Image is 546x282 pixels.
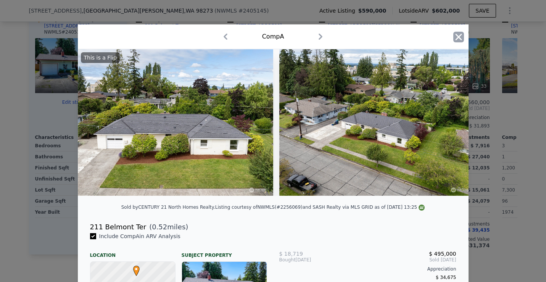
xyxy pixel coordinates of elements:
div: Subject Property [182,246,267,258]
span: • [131,263,142,275]
div: Appreciation [279,266,456,272]
div: Listing courtesy of NWMLS (#2256069) and SASH Realty via MLS GRID as of [DATE] 13:25 [215,205,425,210]
div: Sold by CENTURY 21 North Homes Realty . [121,205,215,210]
img: Property Img [279,49,475,196]
div: This is a Flip [81,52,120,63]
div: [DATE] [279,257,338,263]
img: Property Img [78,49,274,196]
span: $ 495,000 [429,251,456,257]
img: NWMLS Logo [419,205,425,211]
span: ( miles) [146,222,188,232]
div: Location [90,246,176,258]
div: • [131,266,136,270]
span: Bought [279,257,296,263]
span: $ 18,719 [279,251,303,257]
div: 211 Belmont Ter [90,222,147,232]
span: Sold [DATE] [338,257,456,263]
div: Comp A [262,32,284,41]
span: 0.52 [152,223,167,231]
span: Include Comp A in ARV Analysis [96,233,184,239]
span: $ 34,675 [436,275,456,280]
